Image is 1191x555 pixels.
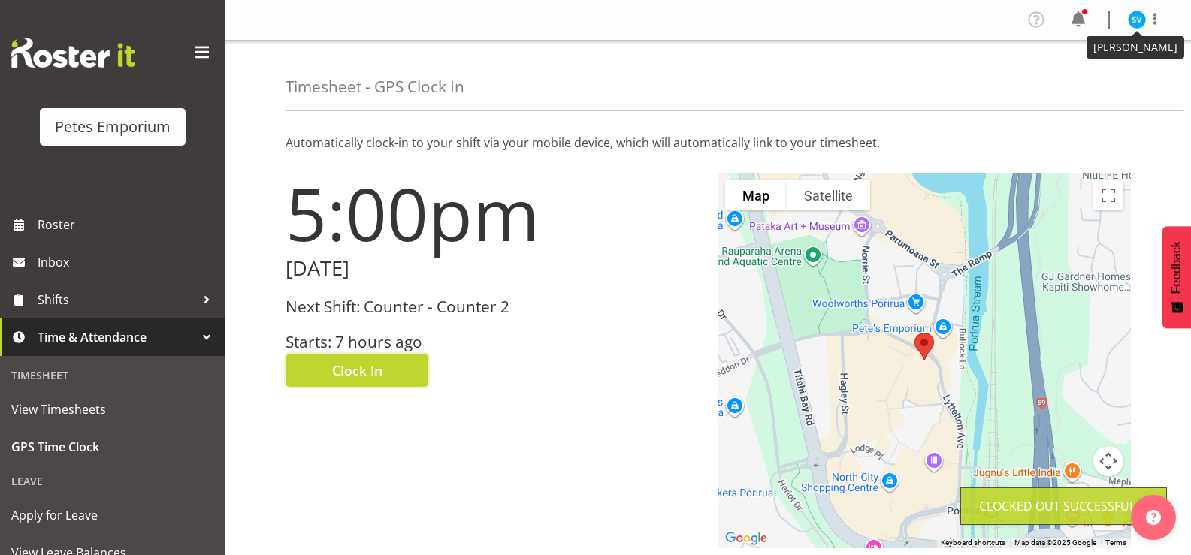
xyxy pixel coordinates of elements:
img: sasha-vandervalk6911.jpg [1128,11,1146,29]
h1: 5:00pm [286,173,700,254]
button: Keyboard shortcuts [941,538,1005,548]
span: View Timesheets [11,398,214,421]
button: Feedback - Show survey [1162,226,1191,328]
p: Automatically clock-in to your shift via your mobile device, which will automatically link to you... [286,134,1131,152]
div: Clocked out Successfully [979,497,1148,515]
button: Clock In [286,354,428,387]
button: Show street map [725,180,787,210]
img: help-xxl-2.png [1146,510,1161,525]
span: Feedback [1170,241,1183,294]
a: Open this area in Google Maps (opens a new window) [721,529,771,548]
div: Petes Emporium [55,116,171,138]
h4: Timesheet - GPS Clock In [286,78,464,95]
span: Inbox [38,251,218,273]
button: Toggle fullscreen view [1093,180,1123,210]
span: Shifts [38,288,195,311]
span: Time & Attendance [38,326,195,348]
h3: Starts: 7 hours ago [286,333,700,351]
a: View Timesheets [4,391,222,428]
h3: Next Shift: Counter - Counter 2 [286,298,700,315]
a: Terms (opens in new tab) [1105,538,1126,547]
div: Leave [4,466,222,496]
a: Apply for Leave [4,496,222,534]
h2: [DATE] [286,257,700,280]
span: Apply for Leave [11,504,214,526]
span: Roster [38,213,218,236]
span: GPS Time Clock [11,436,214,458]
img: Rosterit website logo [11,38,135,68]
img: Google [721,529,771,548]
button: Show satellite imagery [787,180,870,210]
span: Clock In [332,360,382,380]
div: Timesheet [4,360,222,391]
button: Map camera controls [1093,446,1123,476]
span: Map data ©2025 Google [1014,538,1096,547]
a: GPS Time Clock [4,428,222,466]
